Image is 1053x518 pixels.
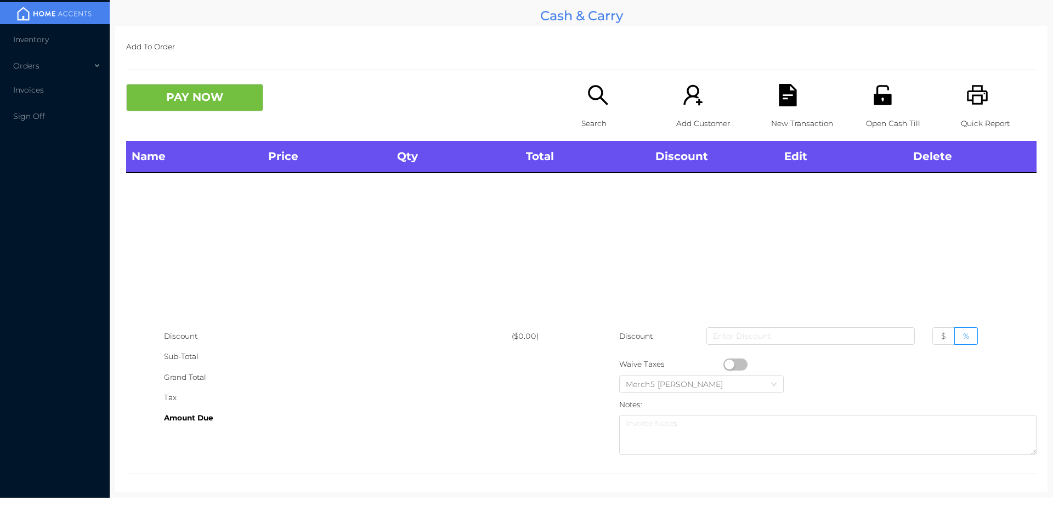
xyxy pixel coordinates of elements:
[164,388,512,408] div: Tax
[512,326,581,346] div: ($0.00)
[13,5,95,22] img: mainBanner
[13,85,44,95] span: Invoices
[126,37,1037,57] p: Add To Order
[961,113,1037,134] p: Quick Report
[164,408,512,428] div: Amount Due
[866,113,942,134] p: Open Cash Till
[966,84,989,106] i: icon: printer
[706,327,915,345] input: Enter Discount
[676,113,752,134] p: Add Customer
[13,111,45,121] span: Sign Off
[164,326,512,346] div: Discount
[164,367,512,388] div: Grand Total
[941,331,946,341] span: $
[650,141,779,173] th: Discount
[871,84,894,106] i: icon: unlock
[963,331,969,341] span: %
[619,326,654,346] p: Discount
[13,35,49,44] span: Inventory
[626,376,734,392] div: Merch5 Lawrence
[581,113,657,134] p: Search
[619,354,723,374] div: Waive Taxes
[164,346,512,367] div: Sub-Total
[126,141,263,173] th: Name
[619,400,642,409] label: Notes:
[908,141,1037,173] th: Delete
[682,84,704,106] i: icon: user-add
[392,141,520,173] th: Qty
[771,381,777,389] i: icon: down
[587,84,609,106] i: icon: search
[520,141,649,173] th: Total
[263,141,392,173] th: Price
[126,84,263,111] button: PAY NOW
[779,141,908,173] th: Edit
[777,84,799,106] i: icon: file-text
[115,5,1048,26] div: Cash & Carry
[771,113,847,134] p: New Transaction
